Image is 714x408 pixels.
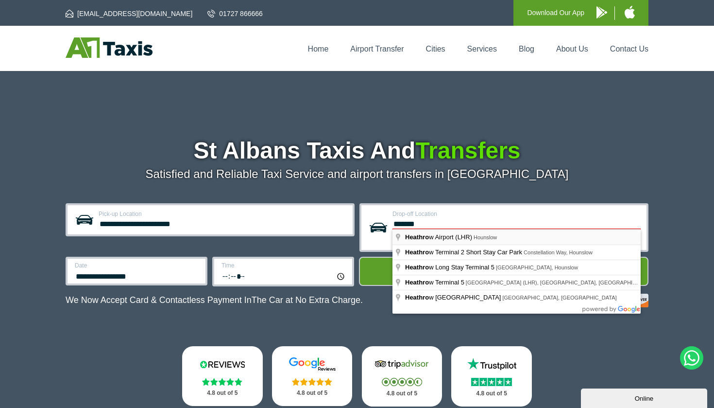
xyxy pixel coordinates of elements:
iframe: chat widget [581,387,709,408]
img: Trustpilot [462,357,521,372]
a: Airport Transfer [350,45,404,53]
img: Google [283,357,341,372]
a: Reviews.io Stars 4.8 out of 5 [182,346,263,406]
p: 4.8 out of 5 [462,388,521,400]
label: Time [221,263,346,268]
a: Blog [519,45,534,53]
img: Stars [471,378,512,386]
span: [GEOGRAPHIC_DATA], [GEOGRAPHIC_DATA] [502,295,616,301]
p: We Now Accept Card & Contactless Payment In [66,295,363,305]
span: Heathro [405,294,429,301]
span: Heathro [405,248,429,256]
a: Tripadvisor Stars 4.8 out of 5 [362,346,442,407]
a: Cities [426,45,445,53]
a: Trustpilot Stars 4.8 out of 5 [451,346,532,407]
p: Satisfied and Reliable Taxi Service and airport transfers in [GEOGRAPHIC_DATA] [66,167,648,181]
span: w Airport (LHR) [405,233,474,241]
img: Stars [202,378,242,386]
a: About Us [556,45,588,53]
span: [GEOGRAPHIC_DATA], Hounslow [496,265,578,270]
p: 4.8 out of 5 [193,387,252,399]
span: Hounslow [474,234,497,240]
span: w [GEOGRAPHIC_DATA] [405,294,502,301]
label: Pick-up Location [99,211,347,217]
span: w Terminal 2 Short Stay Car Park [405,248,524,256]
label: Drop-off Location [392,211,641,217]
img: A1 Taxis iPhone App [625,6,635,18]
span: [GEOGRAPHIC_DATA] (LHR), [GEOGRAPHIC_DATA], [GEOGRAPHIC_DATA], [GEOGRAPHIC_DATA] [466,280,713,285]
label: This field is required. [392,229,641,244]
p: 4.8 out of 5 [373,388,432,400]
a: Google Stars 4.8 out of 5 [272,346,353,406]
button: Get Quote [359,257,648,286]
a: 01727 866666 [207,9,263,18]
span: w Terminal 5 [405,279,466,286]
img: Reviews.io [193,357,252,372]
p: Download Our App [527,7,584,19]
a: [EMAIL_ADDRESS][DOMAIN_NAME] [66,9,192,18]
span: Heathro [405,264,429,271]
img: A1 Taxis St Albans LTD [66,37,153,58]
img: A1 Taxis Android App [596,6,607,18]
p: 4.8 out of 5 [283,387,342,399]
span: w Long Stay Terminal 5 [405,264,496,271]
label: Date [75,263,200,268]
span: Transfers [415,138,520,163]
a: Services [467,45,497,53]
h1: St Albans Taxis And [66,139,648,162]
span: Heathro [405,233,429,241]
img: Stars [382,378,422,386]
a: Contact Us [610,45,648,53]
img: Stars [292,378,332,386]
span: The Car at No Extra Charge. [252,295,363,305]
a: Home [308,45,329,53]
span: Heathro [405,279,429,286]
img: Tripadvisor [373,357,431,372]
span: Constellation Way, Hounslow [524,249,593,255]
